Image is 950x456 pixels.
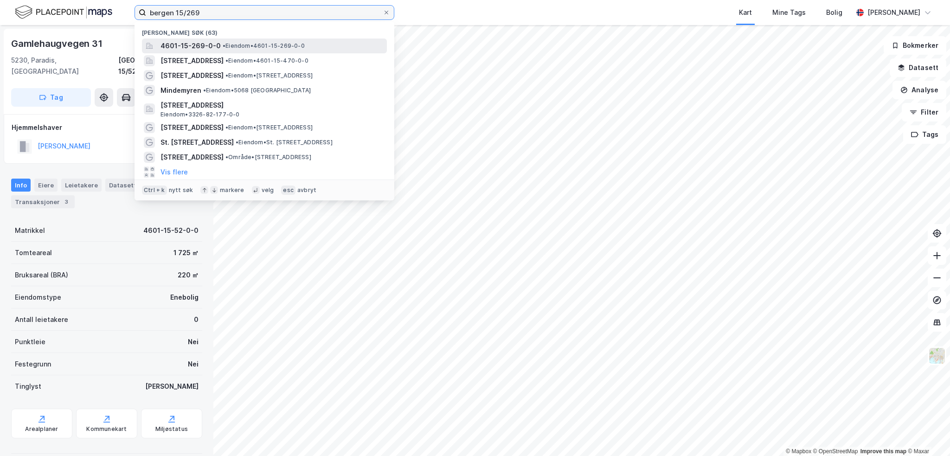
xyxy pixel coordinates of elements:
[15,336,45,347] div: Punktleie
[15,4,112,20] img: logo.f888ab2527a4732fd821a326f86c7f29.svg
[11,55,118,77] div: 5230, Paradis, [GEOGRAPHIC_DATA]
[904,411,950,456] div: Kontrollprogram for chat
[118,55,202,77] div: [GEOGRAPHIC_DATA], 15/52
[15,292,61,303] div: Eiendomstype
[860,448,906,455] a: Improve this map
[142,186,167,195] div: Ctrl + k
[188,359,199,370] div: Nei
[169,186,193,194] div: nytt søk
[739,7,752,18] div: Kart
[225,57,308,64] span: Eiendom • 4601-15-470-0-0
[188,336,199,347] div: Nei
[904,411,950,456] iframe: Chat Widget
[11,88,91,107] button: Tag
[225,72,228,79] span: •
[160,137,234,148] span: St. [STREET_ADDRESS]
[160,70,224,81] span: [STREET_ADDRESS]
[15,270,68,281] div: Bruksareal (BRA)
[225,57,228,64] span: •
[867,7,920,18] div: [PERSON_NAME]
[15,314,68,325] div: Antall leietakere
[225,124,228,131] span: •
[105,179,140,192] div: Datasett
[220,186,244,194] div: markere
[225,72,313,79] span: Eiendom • [STREET_ADDRESS]
[236,139,238,146] span: •
[262,186,274,194] div: velg
[11,179,31,192] div: Info
[281,186,295,195] div: esc
[223,42,305,50] span: Eiendom • 4601-15-269-0-0
[15,225,45,236] div: Matrikkel
[902,103,946,122] button: Filter
[203,87,206,94] span: •
[11,36,104,51] div: Gamlehaugvegen 31
[15,359,51,370] div: Festegrunn
[160,100,383,111] span: [STREET_ADDRESS]
[170,292,199,303] div: Enebolig
[143,225,199,236] div: 4601-15-52-0-0
[12,122,202,133] div: Hjemmelshaver
[25,425,58,433] div: Arealplaner
[223,42,225,49] span: •
[194,314,199,325] div: 0
[11,195,75,208] div: Transaksjoner
[160,122,224,133] span: [STREET_ADDRESS]
[86,425,127,433] div: Kommunekart
[160,167,188,178] button: Vis flere
[160,40,221,51] span: 4601-15-269-0-0
[236,139,333,146] span: Eiendom • St. [STREET_ADDRESS]
[15,381,41,392] div: Tinglyst
[225,124,313,131] span: Eiendom • [STREET_ADDRESS]
[160,55,224,66] span: [STREET_ADDRESS]
[160,152,224,163] span: [STREET_ADDRESS]
[225,154,228,161] span: •
[173,247,199,258] div: 1 725 ㎡
[297,186,316,194] div: avbryt
[225,154,311,161] span: Område • [STREET_ADDRESS]
[145,381,199,392] div: [PERSON_NAME]
[34,179,58,192] div: Eiere
[61,179,102,192] div: Leietakere
[826,7,842,18] div: Bolig
[146,6,383,19] input: Søk på adresse, matrikkel, gårdeiere, leietakere eller personer
[155,425,188,433] div: Miljøstatus
[884,36,946,55] button: Bokmerker
[160,85,201,96] span: Mindemyren
[892,81,946,99] button: Analyse
[160,111,240,118] span: Eiendom • 3326-82-177-0-0
[178,270,199,281] div: 220 ㎡
[786,448,811,455] a: Mapbox
[203,87,311,94] span: Eiendom • 5068 [GEOGRAPHIC_DATA]
[15,247,52,258] div: Tomteareal
[890,58,946,77] button: Datasett
[62,197,71,206] div: 3
[903,125,946,144] button: Tags
[772,7,806,18] div: Mine Tags
[928,347,946,365] img: Z
[813,448,858,455] a: OpenStreetMap
[135,22,394,39] div: [PERSON_NAME] søk (63)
